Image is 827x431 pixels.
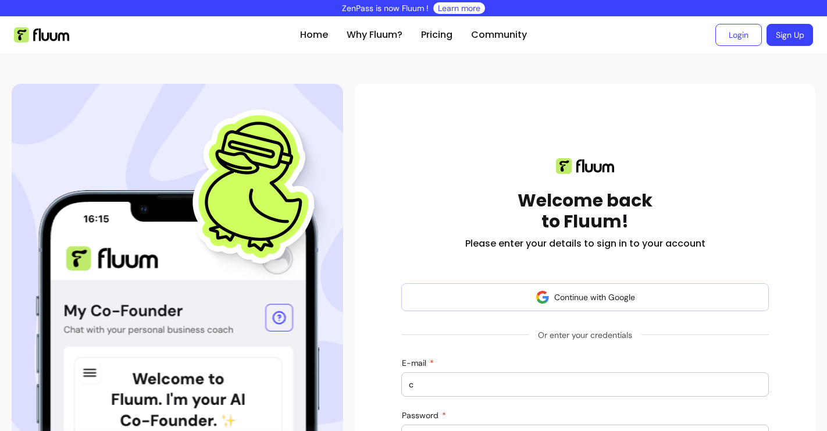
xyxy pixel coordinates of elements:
img: Fluum Logo [14,27,69,42]
img: avatar [536,290,550,304]
a: Community [471,28,527,42]
a: Pricing [421,28,452,42]
a: Sign Up [767,24,813,46]
a: Home [300,28,328,42]
input: E-mail [409,379,761,390]
span: E-mail [402,358,429,368]
img: Fluum logo [556,158,614,174]
button: Continue with Google [401,283,769,311]
a: Login [715,24,762,46]
span: Password [402,410,441,421]
h2: Please enter your details to sign in to your account [465,237,705,251]
p: ZenPass is now Fluum ! [342,2,429,14]
span: Or enter your credentials [529,325,641,345]
h1: Welcome back to Fluum! [518,190,653,232]
a: Why Fluum? [347,28,402,42]
a: Learn more [438,2,480,14]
